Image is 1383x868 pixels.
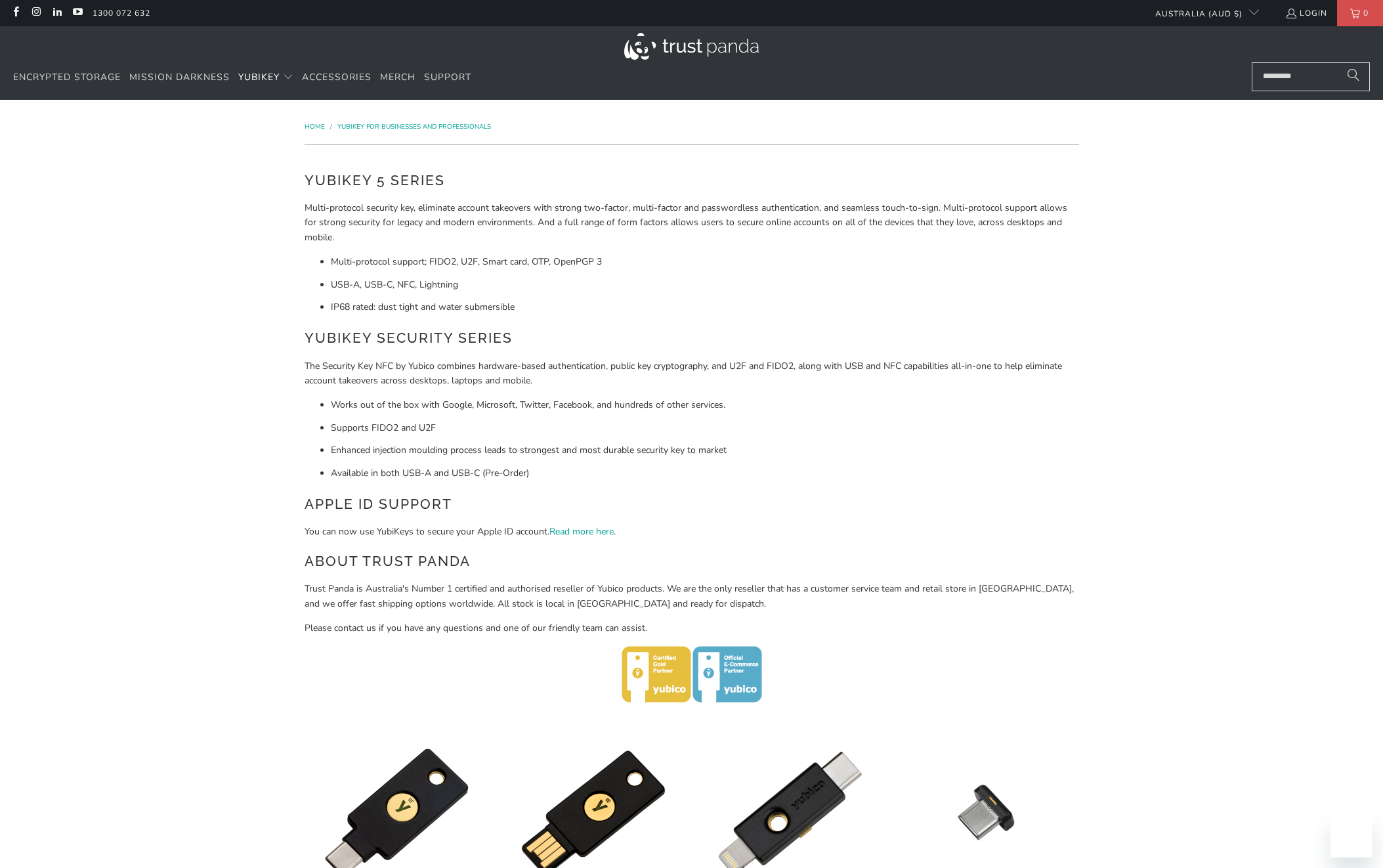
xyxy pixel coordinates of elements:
[330,122,332,131] span: /
[305,122,325,131] span: Home
[549,525,614,538] a: Read more here
[238,71,280,83] span: YubiKey
[305,582,1079,611] p: Trust Panda is Australia's Number 1 certified and authorised reseller of Yubico products. We are ...
[305,621,1079,636] p: Please contact us if you have any questions and one of our friendly team can assist.
[51,8,62,18] a: Trust Panda Australia on LinkedIn
[13,62,121,93] a: Encrypted Storage
[331,255,1079,269] li: Multi-protocol support; FIDO2, U2F, Smart card, OTP, OpenPGP 3
[337,122,491,131] a: YubiKey for Businesses and Professionals
[10,8,21,18] a: Trust Panda Australia on Facebook
[380,62,415,93] a: Merch
[13,71,121,83] span: Encrypted Storage
[305,201,1079,245] p: Multi-protocol security key, eliminate account takeovers with strong two-factor, multi-factor and...
[305,494,1079,515] h2: Apple ID Support
[331,421,1079,435] li: Supports FIDO2 and U2F
[1285,6,1327,20] a: Login
[305,170,1079,191] h2: YubiKey 5 Series
[305,359,1079,389] p: The Security Key NFC by Yubico combines hardware-based authentication, public key cryptography, a...
[305,122,327,131] a: Home
[1330,815,1372,857] iframe: Button to launch messaging window
[305,525,1079,539] p: You can now use YubiKeys to secure your Apple ID account. .
[302,71,372,83] span: Accessories
[380,71,415,83] span: Merch
[72,8,83,18] a: Trust Panda Australia on YouTube
[238,62,293,93] summary: YubiKey
[1252,62,1370,91] input: Search...
[1337,62,1370,91] button: Search
[331,278,1079,292] li: USB-A, USB-C, NFC, Lightning
[129,62,230,93] a: Mission Darkness
[30,8,41,18] a: Trust Panda Australia on Instagram
[305,328,1079,349] h2: YubiKey Security Series
[424,71,471,83] span: Support
[331,466,1079,481] li: Available in both USB-A and USB-C (Pre-Order)
[13,62,471,93] nav: Translation missing: en.navigation.header.main_nav
[129,71,230,83] span: Mission Darkness
[624,33,759,60] img: Trust Panda Australia
[331,398,1079,412] li: Works out of the box with Google, Microsoft, Twitter, Facebook, and hundreds of other services.
[331,443,1079,458] li: Enhanced injection moulding process leads to strongest and most durable security key to market
[424,62,471,93] a: Support
[331,300,1079,315] li: IP68 rated: dust tight and water submersible
[305,551,1079,572] h2: About Trust Panda
[302,62,372,93] a: Accessories
[93,6,150,20] a: 1300 072 632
